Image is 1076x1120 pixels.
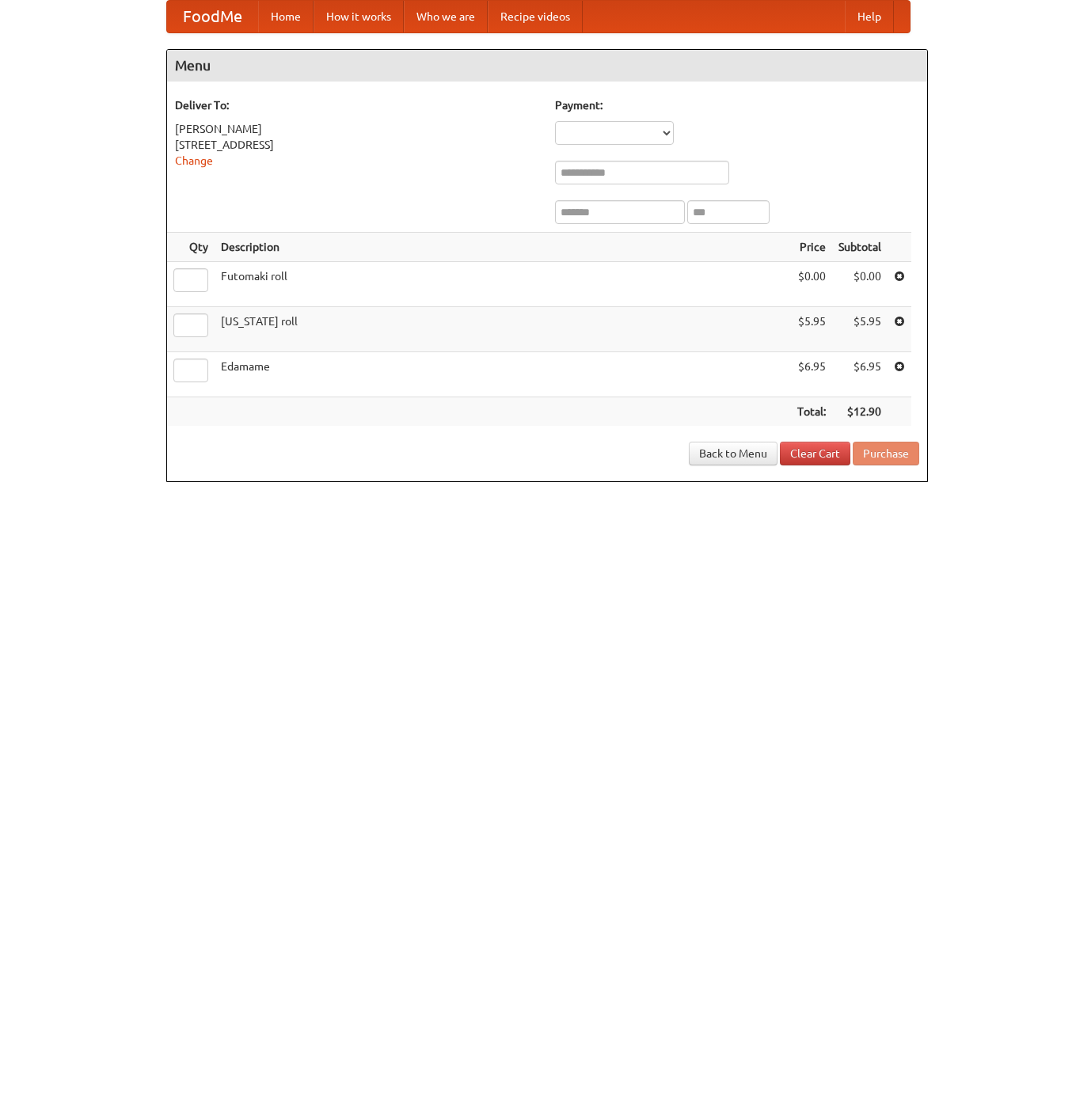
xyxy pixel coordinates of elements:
[215,307,791,352] td: [US_STATE] roll
[175,154,213,167] a: Change
[258,1,314,32] a: Home
[791,262,832,307] td: $0.00
[215,352,791,397] td: Edamame
[175,121,539,137] div: [PERSON_NAME]
[175,97,539,113] h5: Deliver To:
[832,233,888,262] th: Subtotal
[167,233,215,262] th: Qty
[167,1,258,32] a: FoodMe
[215,233,791,262] th: Description
[791,352,832,397] td: $6.95
[791,397,832,427] th: Total:
[215,262,791,307] td: Futomaki roll
[832,352,888,397] td: $6.95
[832,307,888,352] td: $5.95
[167,50,927,82] h4: Menu
[175,137,539,153] div: [STREET_ADDRESS]
[555,97,919,113] h5: Payment:
[832,262,888,307] td: $0.00
[853,442,919,465] button: Purchase
[780,442,850,465] a: Clear Cart
[488,1,583,32] a: Recipe videos
[845,1,894,32] a: Help
[791,307,832,352] td: $5.95
[791,233,832,262] th: Price
[404,1,488,32] a: Who we are
[689,442,778,465] a: Back to Menu
[832,397,888,427] th: $12.90
[314,1,404,32] a: How it works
